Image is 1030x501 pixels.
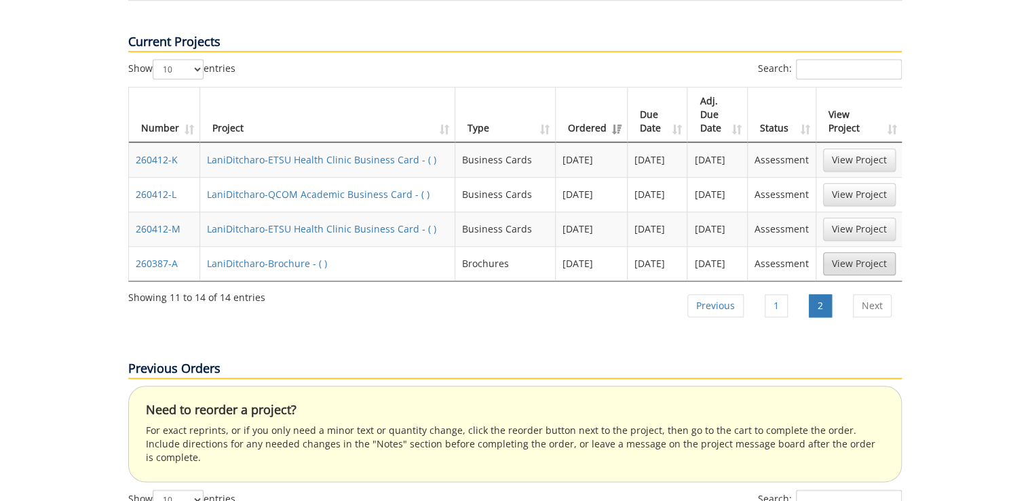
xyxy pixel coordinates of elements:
[556,87,628,142] th: Ordered: activate to sort column ascending
[455,142,556,177] td: Business Cards
[207,257,327,270] a: LaniDitcharo-Brochure - ( )
[136,188,176,201] a: 260412-L
[556,246,628,281] td: [DATE]
[796,59,902,79] input: Search:
[628,212,688,246] td: [DATE]
[687,294,744,317] a: Previous
[748,212,816,246] td: Assessment
[153,59,204,79] select: Showentries
[853,294,892,317] a: Next
[823,252,896,275] a: View Project
[455,212,556,246] td: Business Cards
[687,142,748,177] td: [DATE]
[748,87,816,142] th: Status: activate to sort column ascending
[765,294,788,317] a: 1
[687,87,748,142] th: Adj. Due Date: activate to sort column ascending
[146,403,884,417] h4: Need to reorder a project?
[823,148,896,172] a: View Project
[628,87,688,142] th: Due Date: activate to sort column ascending
[687,212,748,246] td: [DATE]
[758,59,902,79] label: Search:
[823,183,896,206] a: View Project
[455,246,556,281] td: Brochures
[556,142,628,177] td: [DATE]
[136,153,178,166] a: 260412-K
[748,177,816,212] td: Assessment
[455,87,556,142] th: Type: activate to sort column ascending
[556,177,628,212] td: [DATE]
[816,87,902,142] th: View Project: activate to sort column ascending
[146,424,884,464] p: For exact reprints, or if you only need a minor text or quantity change, click the reorder button...
[207,188,430,201] a: LaniDitcharo-QCOM Academic Business Card - ( )
[628,246,688,281] td: [DATE]
[207,222,436,235] a: LaniDitcharo-ETSU Health Clinic Business Card - ( )
[455,177,556,212] td: Business Cards
[809,294,832,317] a: 2
[128,59,235,79] label: Show entries
[128,33,902,52] p: Current Projects
[128,285,265,304] div: Showing 11 to 14 of 14 entries
[128,360,902,379] p: Previous Orders
[628,177,688,212] td: [DATE]
[687,246,748,281] td: [DATE]
[136,222,180,235] a: 260412-M
[200,87,455,142] th: Project: activate to sort column ascending
[628,142,688,177] td: [DATE]
[748,142,816,177] td: Assessment
[136,257,178,270] a: 260387-A
[207,153,436,166] a: LaniDitcharo-ETSU Health Clinic Business Card - ( )
[823,218,896,241] a: View Project
[687,177,748,212] td: [DATE]
[748,246,816,281] td: Assessment
[556,212,628,246] td: [DATE]
[129,87,200,142] th: Number: activate to sort column ascending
